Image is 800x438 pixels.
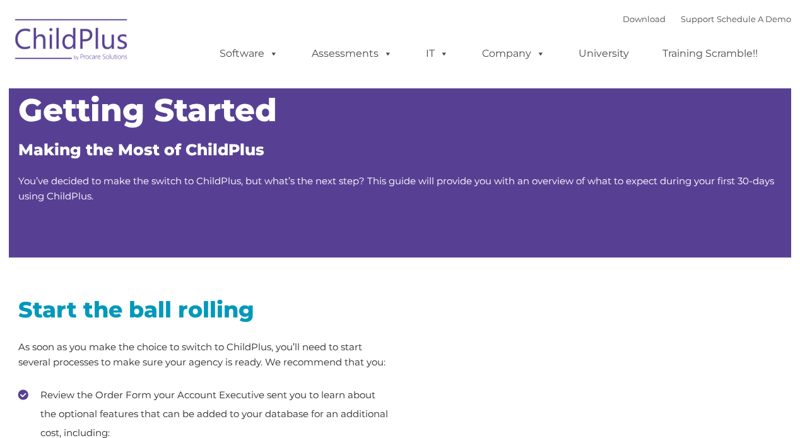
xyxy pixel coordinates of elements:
[717,14,791,24] a: Schedule A Demo
[413,41,461,66] a: IT
[469,41,558,66] a: Company
[18,340,391,370] p: As soon as you make the choice to switch to ChildPlus, you’ll need to start several processes to ...
[681,14,714,24] a: Support
[623,14,666,24] a: Download
[299,41,405,66] a: Assessments
[207,41,291,66] a: Software
[18,91,277,129] span: Getting Started
[18,295,391,324] h2: Start the ball rolling
[18,140,264,159] span: Making the Most of ChildPlus
[566,41,642,66] a: University
[18,175,774,202] span: You’ve decided to make the switch to ChildPlus, but what’s the next step? This guide will provide...
[9,10,135,73] img: ChildPlus by Procare Solutions
[650,41,770,66] a: Training Scramble!!
[623,14,791,24] font: |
